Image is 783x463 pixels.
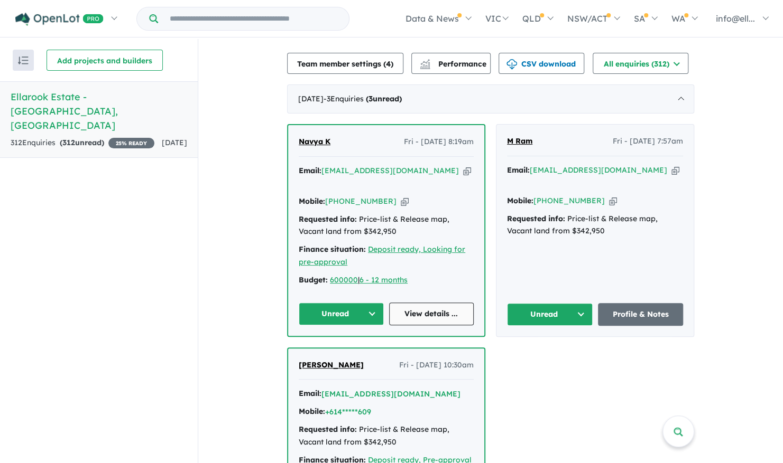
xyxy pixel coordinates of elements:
span: Fri - [DATE] 7:57am [613,135,683,148]
span: Navya K [299,137,330,146]
button: All enquiries (312) [593,53,688,74]
strong: Email: [299,389,321,398]
strong: Mobile: [299,407,325,416]
img: line-chart.svg [420,59,430,65]
a: [PHONE_NUMBER] [533,196,605,205]
div: 312 Enquir ies [11,137,154,149]
strong: Finance situation: [299,244,366,254]
span: Fri - [DATE] 10:30am [399,359,474,372]
a: [PHONE_NUMBER] [325,196,397,206]
button: Unread [507,303,593,326]
div: Price-list & Release map, Vacant land from $342,950 [299,423,474,449]
input: Try estate name, suburb, builder or developer [160,7,347,30]
a: [EMAIL_ADDRESS][DOMAIN_NAME] [321,166,459,175]
strong: Email: [507,165,530,175]
a: [EMAIL_ADDRESS][DOMAIN_NAME] [530,165,667,175]
span: 3 [369,94,373,103]
span: - 3 Enquir ies [324,94,402,103]
img: download icon [506,59,517,70]
div: Price-list & Release map, Vacant land from $342,950 [299,213,474,239]
strong: Budget: [299,275,328,285]
a: [PERSON_NAME] [299,359,364,372]
strong: Mobile: [299,196,325,206]
div: Price-list & Release map, Vacant land from $342,950 [507,213,683,238]
div: [DATE] [287,84,694,114]
button: Copy [463,165,471,176]
a: View details ... [389,303,474,325]
strong: ( unread) [60,138,104,147]
strong: ( unread) [366,94,402,103]
strong: Requested info: [299,424,357,434]
a: Navya K [299,136,330,148]
button: Performance [411,53,491,74]
span: [PERSON_NAME] [299,360,364,370]
img: sort.svg [18,56,29,64]
h5: Ellarook Estate - [GEOGRAPHIC_DATA] , [GEOGRAPHIC_DATA] [11,90,187,133]
button: Copy [609,195,617,206]
button: Copy [671,165,679,176]
div: | [299,274,474,287]
strong: Requested info: [507,214,565,223]
span: Fri - [DATE] 8:19am [404,136,474,148]
button: Team member settings (4) [287,53,403,74]
span: info@ell... [716,13,755,24]
button: [EMAIL_ADDRESS][DOMAIN_NAME] [321,389,460,400]
span: Performance [421,59,486,69]
a: 6 - 12 months [360,275,408,285]
img: bar-chart.svg [420,62,430,69]
span: M Ram [507,136,532,146]
button: CSV download [499,53,584,74]
strong: Requested info: [299,214,357,224]
a: M Ram [507,135,532,148]
span: 4 [386,59,391,69]
span: 25 % READY [108,138,154,148]
button: Add projects and builders [47,50,163,71]
a: 600000 [330,275,358,285]
strong: Email: [299,166,321,175]
button: Copy [401,196,409,207]
img: Openlot PRO Logo White [15,13,104,26]
a: Profile & Notes [598,303,684,326]
a: Deposit ready, Looking for pre-approval [299,244,465,267]
span: 312 [62,138,75,147]
strong: Mobile: [507,196,533,205]
button: Unread [299,303,384,325]
span: [DATE] [162,138,187,147]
